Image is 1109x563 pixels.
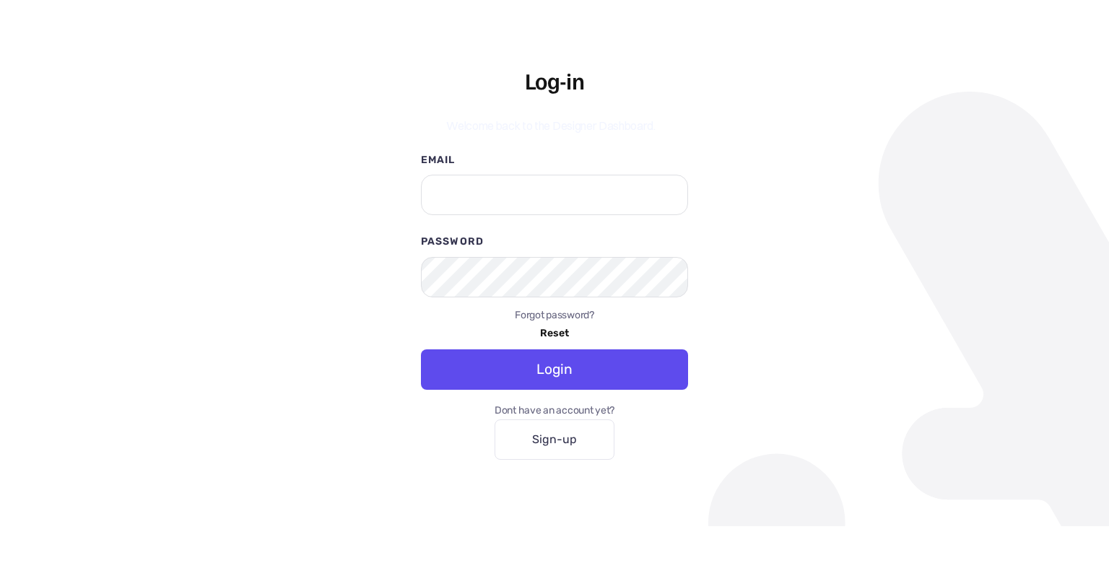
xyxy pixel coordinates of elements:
[525,66,584,94] h1: Log-in
[421,232,688,250] label: Password
[515,324,594,342] a: Reset
[421,151,688,169] label: Email
[421,151,688,390] form: Login form
[495,401,614,419] div: Dont have an account yet?
[421,349,688,390] input: Login
[515,306,594,324] div: Forgot password?
[495,419,614,460] a: Sign-up
[446,114,656,136] p: Welcome back to the Designer Dashboard.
